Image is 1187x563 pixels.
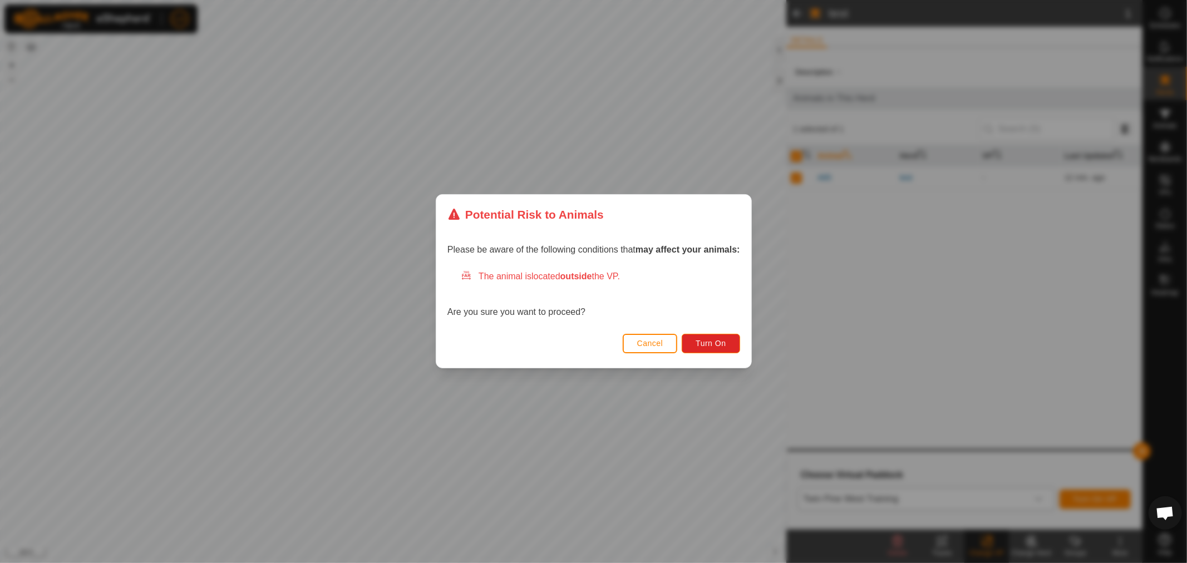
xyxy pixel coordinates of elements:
span: located the VP. [531,272,620,281]
div: Open chat [1149,496,1182,530]
strong: may affect your animals: [636,245,740,255]
button: Turn On [682,334,740,353]
span: Cancel [637,339,663,348]
div: The animal is [461,270,740,284]
strong: outside [560,272,592,281]
button: Cancel [622,334,677,353]
span: Please be aware of the following conditions that [447,245,740,255]
span: Turn On [696,339,726,348]
div: Potential Risk to Animals [447,206,604,223]
div: Are you sure you want to proceed? [447,270,740,319]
